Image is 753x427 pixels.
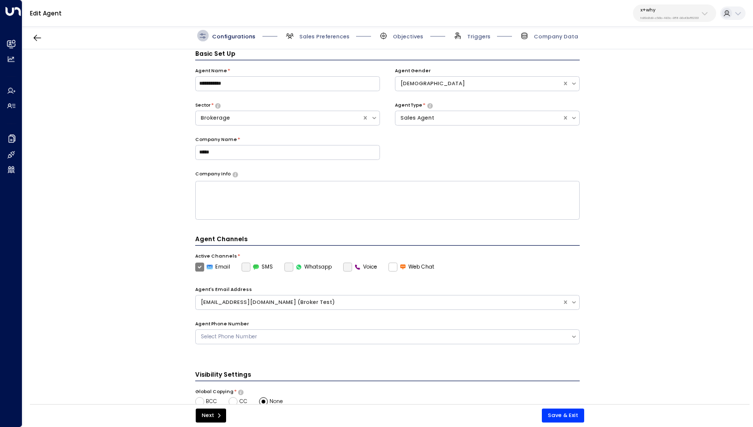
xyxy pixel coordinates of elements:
[195,253,237,260] label: Active Channels
[195,389,234,396] label: Global Copying
[238,390,244,395] button: Choose whether the agent should include specific emails in the CC or BCC line of all outgoing ema...
[195,321,249,328] label: Agent Phone Number
[195,235,580,246] h4: Agent Channels
[284,263,332,272] label: Whatsapp
[212,33,255,40] span: Configurations
[395,102,422,109] label: Agent Type
[640,16,699,20] p: fd30d3d9-c56b-463c-981f-06af2b852133
[343,263,377,272] label: Voice
[233,172,238,177] button: Provide a brief overview of your company, including your industry, products or services, and any ...
[195,370,580,381] h3: Visibility Settings
[206,398,217,406] span: BCC
[400,114,557,122] div: Sales Agent
[633,4,716,22] button: x+whyfd30d3d9-c56b-463c-981f-06af2b852133
[195,286,252,293] label: Agent's Email Address
[467,33,491,40] span: Triggers
[195,102,211,109] label: Sector
[201,114,358,122] div: Brokerage
[195,49,580,60] h3: Basic Set Up
[195,137,237,143] label: Company Name
[427,103,433,108] button: Select whether your copilot will handle inquiries directly from leads or from brokers representin...
[215,103,221,108] button: Select whether your copilot will handle inquiries directly from leads or from brokers representin...
[201,298,557,306] div: [EMAIL_ADDRESS][DOMAIN_NAME] (Broker Test)
[640,7,699,13] p: x+why
[240,398,248,406] span: CC
[195,68,227,75] label: Agent Name
[343,263,377,272] div: To activate this channel, please go to the Integrations page
[196,409,226,423] button: Next
[201,333,566,341] div: Select Phone Number
[388,263,435,272] label: Web Chat
[400,80,557,88] div: [DEMOGRAPHIC_DATA]
[393,33,423,40] span: Objectives
[242,263,273,272] label: SMS
[30,9,62,17] a: Edit Agent
[242,263,273,272] div: To activate this channel, please go to the Integrations page
[195,171,231,178] label: Company Info
[299,33,350,40] span: Sales Preferences
[395,68,431,75] label: Agent Gender
[542,409,584,423] button: Save & Exit
[534,33,578,40] span: Company Data
[284,263,332,272] div: To activate this channel, please go to the Integrations page
[195,263,231,272] label: Email
[269,398,283,406] span: None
